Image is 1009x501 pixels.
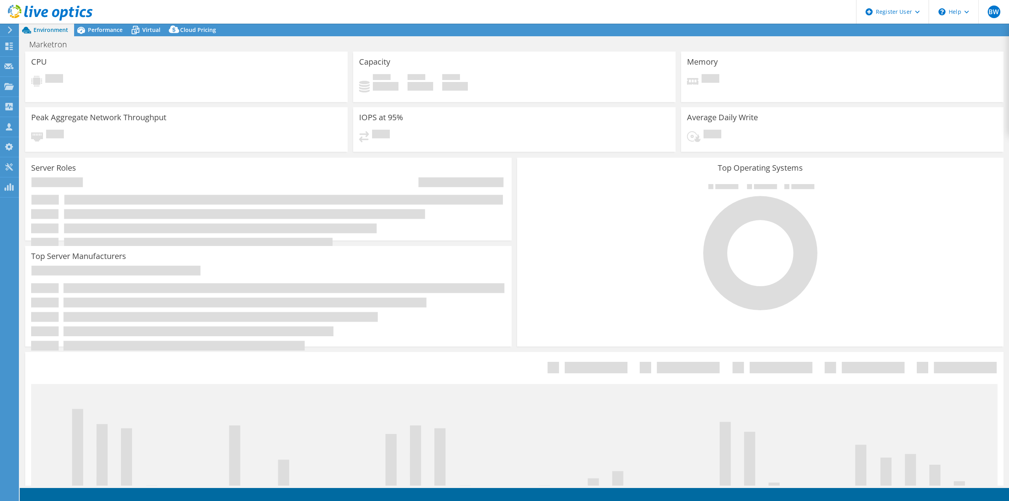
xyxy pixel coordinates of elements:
[702,74,719,85] span: Pending
[373,74,391,82] span: Used
[31,58,47,66] h3: CPU
[359,113,403,122] h3: IOPS at 95%
[180,26,216,34] span: Cloud Pricing
[938,8,946,15] svg: \n
[442,74,460,82] span: Total
[704,130,721,140] span: Pending
[408,82,433,91] h4: 0 GiB
[372,130,390,140] span: Pending
[988,6,1000,18] span: BW
[359,58,390,66] h3: Capacity
[46,130,64,140] span: Pending
[26,40,79,49] h1: Marketron
[34,26,68,34] span: Environment
[523,164,998,172] h3: Top Operating Systems
[31,113,166,122] h3: Peak Aggregate Network Throughput
[687,113,758,122] h3: Average Daily Write
[687,58,718,66] h3: Memory
[373,82,398,91] h4: 0 GiB
[31,164,76,172] h3: Server Roles
[31,252,126,261] h3: Top Server Manufacturers
[442,82,468,91] h4: 0 GiB
[142,26,160,34] span: Virtual
[88,26,123,34] span: Performance
[408,74,425,82] span: Free
[45,74,63,85] span: Pending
